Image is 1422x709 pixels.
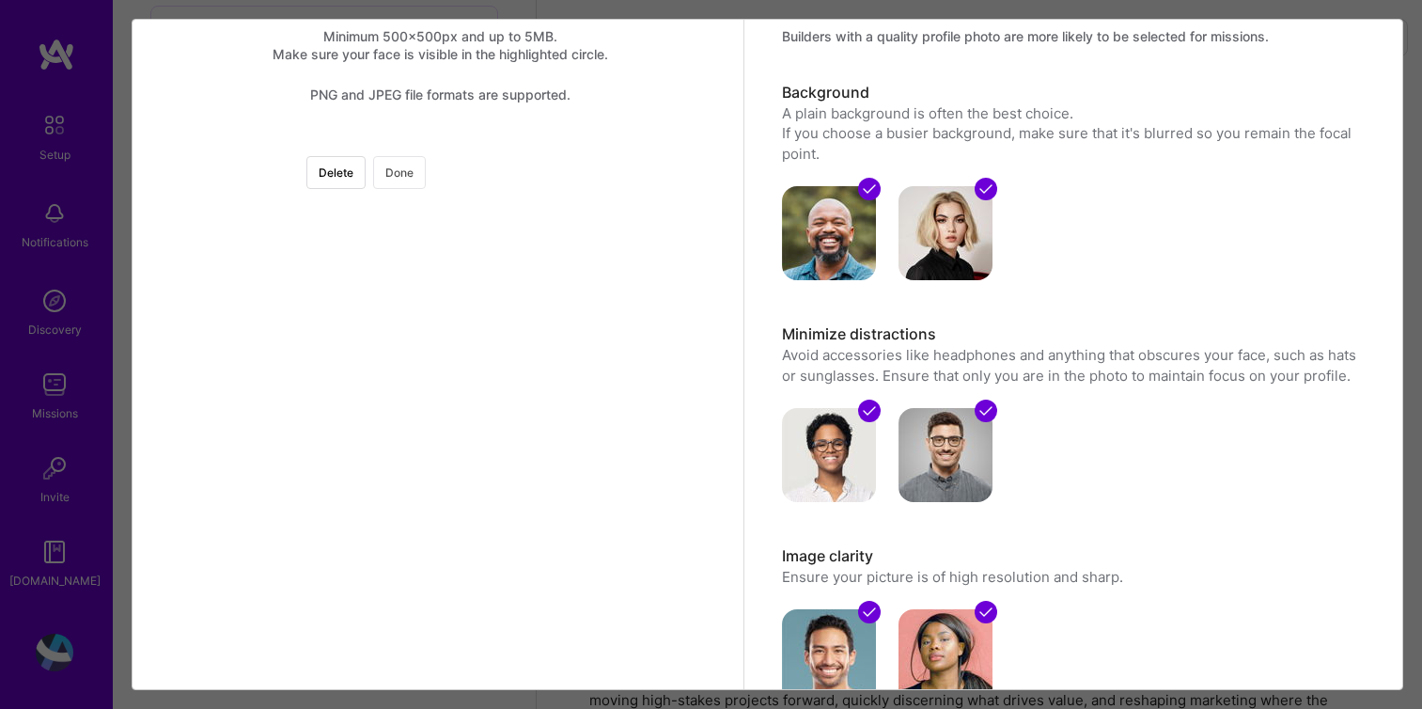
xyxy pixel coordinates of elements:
img: avatar [782,186,876,280]
h3: Background [782,83,1360,103]
div: If you choose a busier background, make sure that it's blurred so you remain the focal point. [782,123,1360,164]
img: avatar [899,408,992,502]
img: avatar [782,408,876,502]
img: avatar [899,609,992,703]
img: avatar [899,186,992,280]
p: Ensure your picture is of high resolution and sharp. [782,567,1360,587]
div: Minimum 500x500px and up to 5MB. [151,27,729,45]
h3: Image clarity [782,546,1360,567]
button: Delete [306,156,366,189]
h3: Minimize distractions [782,324,1360,345]
div: A plain background is often the best choice. [782,103,1360,123]
div: Make sure your face is visible in the highlighted circle. [151,45,729,63]
button: Done [373,156,426,189]
p: Avoid accessories like headphones and anything that obscures your face, such as hats or sunglasse... [782,345,1360,386]
img: avatar [782,609,876,703]
div: Builders with a quality profile photo are more likely to be selected for missions. [782,27,1360,45]
div: PNG and JPEG file formats are supported. [151,86,729,103]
